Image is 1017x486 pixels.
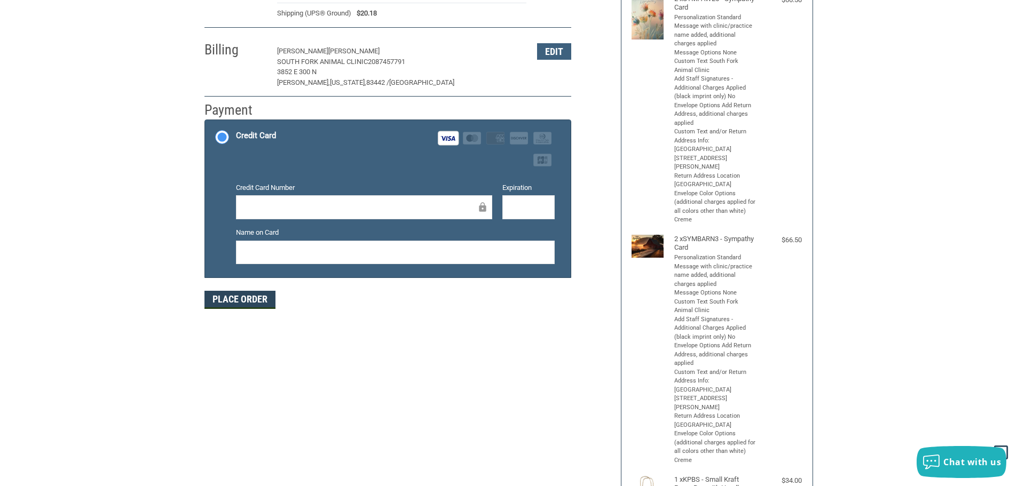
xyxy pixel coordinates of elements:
label: Credit Card Number [236,182,492,193]
span: South Fork Animal Clinic [277,58,368,66]
h2: Payment [204,101,267,119]
span: [PERSON_NAME] [277,47,328,55]
li: Add Staff Signatures - Additional Charges Applied (black imprint only) No [674,75,757,101]
span: 3852 E 300 N [277,68,317,76]
span: [PERSON_NAME] [328,47,380,55]
span: 2087457791 [368,58,405,66]
li: Envelope Color Options (additional charges applied for all colors other than white) Creme [674,189,757,225]
span: 83442 / [366,78,389,86]
span: Shipping (UPS® Ground) [277,8,351,19]
li: Add Staff Signatures - Additional Charges Applied (black imprint only) No [674,315,757,342]
button: Place Order [204,291,275,309]
span: [PERSON_NAME], [277,78,330,86]
h2: Billing [204,41,267,59]
li: Envelope Options Add Return Address, additional charges applied [674,341,757,368]
li: Personalization Standard Message with clinic/practice name added, additional charges applied [674,13,757,49]
li: Return Address Location [GEOGRAPHIC_DATA] [674,412,757,429]
div: $34.00 [759,475,802,486]
li: Custom Text South Fork Animal Clinic [674,298,757,315]
h4: 2 x SYMBARN3 - Sympathy Card [674,235,757,252]
span: $20.18 [351,8,377,19]
li: Custom Text and/or Return Address Info: [GEOGRAPHIC_DATA] [STREET_ADDRESS][PERSON_NAME] [674,368,757,412]
label: Expiration [502,182,555,193]
label: Name on Card [236,227,555,238]
li: Custom Text and/or Return Address Info: [GEOGRAPHIC_DATA] [STREET_ADDRESS][PERSON_NAME] [674,128,757,172]
div: $66.50 [759,235,802,245]
span: [US_STATE], [330,78,366,86]
button: Chat with us [917,446,1006,478]
span: Chat with us [943,456,1001,468]
li: Return Address Location [GEOGRAPHIC_DATA] [674,172,757,189]
div: Credit Card [236,127,276,145]
li: Message Options None [674,49,757,58]
li: Custom Text South Fork Animal Clinic [674,57,757,75]
span: [GEOGRAPHIC_DATA] [389,78,454,86]
li: Envelope Options Add Return Address, additional charges applied [674,101,757,128]
li: Personalization Standard Message with clinic/practice name added, additional charges applied [674,253,757,289]
button: Edit [537,43,571,60]
li: Envelope Color Options (additional charges applied for all colors other than white) Creme [674,429,757,465]
li: Message Options None [674,289,757,298]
